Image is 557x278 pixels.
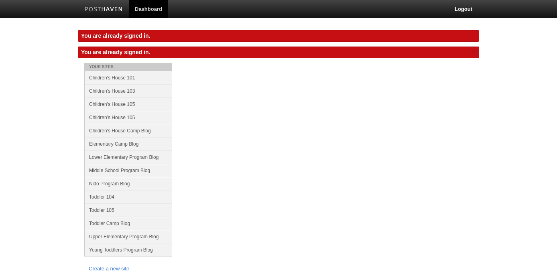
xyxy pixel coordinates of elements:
[85,150,172,164] a: Lower Elementary Program Blog
[470,47,477,57] a: ×
[89,265,167,273] a: Create a new site
[85,190,172,203] a: Toddler 104
[85,217,172,230] a: Toddler Camp Blog
[85,84,172,97] a: Children's House 103
[85,177,172,190] a: Nido Program Blog
[85,111,172,124] a: Children's House 105
[85,164,172,177] a: Middle School Program Blog
[85,124,172,137] a: Children's House Camp Blog
[84,63,172,71] li: Your Sites
[78,30,479,42] div: You are already signed in.
[85,243,172,256] a: Young Toddlers Program Blog
[85,137,172,150] a: Elementary Camp Blog
[85,7,123,13] img: Posthaven-bar
[81,49,150,55] span: You are already signed in.
[85,97,172,111] a: Children's House 105
[85,71,172,84] a: Children's House 101
[85,230,172,243] a: Upper Elementary Program Blog
[85,203,172,217] a: Toddler 105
